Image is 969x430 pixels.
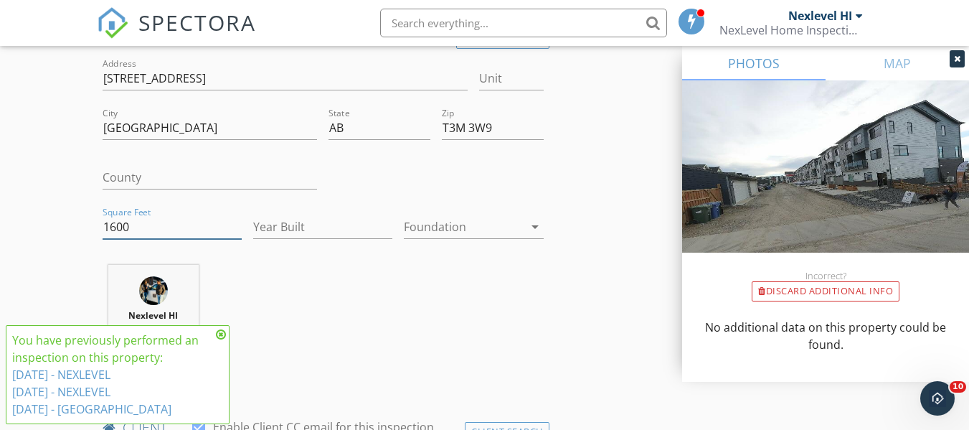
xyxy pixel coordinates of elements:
[97,19,256,50] a: SPECTORA
[788,9,852,23] div: Nexlevel HI
[920,381,955,416] iframe: Intercom live chat
[682,270,969,281] div: Incorrect?
[752,281,899,302] div: Discard Additional info
[12,332,212,418] div: You have previously performed an inspection on this property:
[138,7,256,37] span: SPECTORA
[682,46,826,80] a: PHOTOS
[526,218,544,235] i: arrow_drop_down
[139,276,168,305] img: whatsapp_image_20230508_at_11.01.37_am.jpg
[826,46,969,80] a: MAP
[97,7,128,39] img: The Best Home Inspection Software - Spectora
[719,23,863,37] div: NexLevel Home Inspections
[682,80,969,287] img: streetview
[950,381,966,393] span: 10
[12,401,171,417] a: [DATE] - [GEOGRAPHIC_DATA]
[128,309,178,322] strong: Nexlevel HI
[699,319,952,353] p: No additional data on this property could be found.
[133,322,174,335] span: 20.9 miles
[12,384,110,400] a: [DATE] - NEXLEVEL
[12,367,110,383] a: [DATE] - NEXLEVEL
[380,9,667,37] input: Search everything...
